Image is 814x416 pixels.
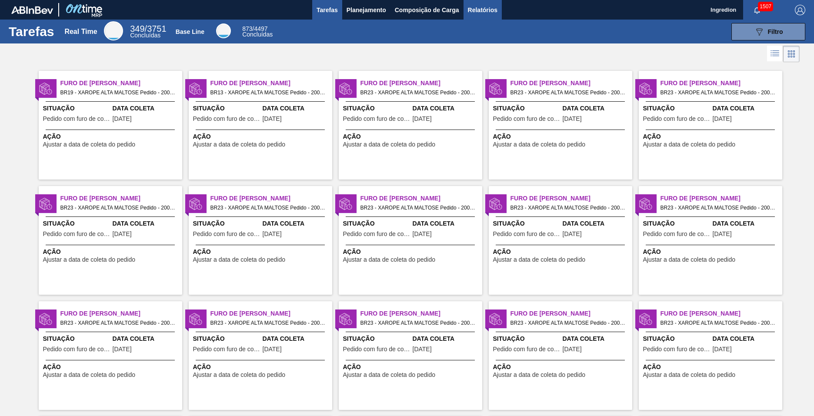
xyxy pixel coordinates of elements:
[130,24,144,33] span: 349
[661,318,775,328] span: BR23 - XAROPE ALTA MALTOSE Pedido - 2005419
[43,247,180,256] span: Ação
[493,104,560,113] span: Situação
[643,256,736,263] span: Ajustar a data de coleta do pedido
[493,116,560,122] span: Pedido com furo de coleta
[343,231,410,237] span: Pedido com furo de coleta
[489,82,502,95] img: status
[510,309,632,318] span: Furo de Coleta
[563,346,582,353] span: 09/08/2025
[43,116,110,122] span: Pedido com furo de coleta
[317,5,338,15] span: Tarefas
[193,372,286,378] span: Ajustar a data de coleta do pedido
[413,219,480,228] span: Data Coleta
[643,346,711,353] span: Pedido com furo de coleta
[43,141,136,148] span: Ajustar a data de coleta do pedido
[347,5,386,15] span: Planejamento
[343,141,436,148] span: Ajustar a data de coleta do pedido
[343,116,410,122] span: Pedido com furo de coleta
[193,363,330,372] span: Ação
[343,372,436,378] span: Ajustar a data de coleta do pedido
[493,247,630,256] span: Ação
[60,79,182,88] span: Furo de Coleta
[43,363,180,372] span: Ação
[43,132,180,141] span: Ação
[563,219,630,228] span: Data Coleta
[39,82,52,95] img: status
[661,194,782,203] span: Furo de Coleta
[563,116,582,122] span: 13/08/2025
[713,219,780,228] span: Data Coleta
[758,2,773,11] span: 1507
[643,231,711,237] span: Pedido com furo de coleta
[643,247,780,256] span: Ação
[343,132,480,141] span: Ação
[783,46,800,62] div: Visão em Cards
[210,194,332,203] span: Furo de Coleta
[510,318,625,328] span: BR23 - XAROPE ALTA MALTOSE Pedido - 2006582
[643,334,711,343] span: Situação
[643,219,711,228] span: Situação
[193,132,330,141] span: Ação
[493,346,560,353] span: Pedido com furo de coleta
[193,334,260,343] span: Situação
[43,256,136,263] span: Ajustar a data de coleta do pedido
[661,203,775,213] span: BR23 - XAROPE ALTA MALTOSE Pedido - 2005990
[413,104,480,113] span: Data Coleta
[113,346,132,353] span: 08/08/2025
[242,26,273,37] div: Base Line
[713,346,732,353] span: 12/08/2025
[493,363,630,372] span: Ação
[343,104,410,113] span: Situação
[193,256,286,263] span: Ajustar a data de coleta do pedido
[210,203,325,213] span: BR23 - XAROPE ALTA MALTOSE Pedido - 2005422
[413,346,432,353] span: 09/08/2025
[343,363,480,372] span: Ação
[130,24,166,33] span: / 3751
[510,194,632,203] span: Furo de Coleta
[767,46,783,62] div: Visão em Lista
[193,247,330,256] span: Ação
[193,141,286,148] span: Ajustar a data de coleta do pedido
[743,4,771,16] button: Notificações
[339,82,352,95] img: status
[263,104,330,113] span: Data Coleta
[510,203,625,213] span: BR23 - XAROPE ALTA MALTOSE Pedido - 2005989
[193,346,260,353] span: Pedido com furo de coleta
[130,32,160,39] span: Concluídas
[343,346,410,353] span: Pedido com furo de coleta
[413,334,480,343] span: Data Coleta
[343,247,480,256] span: Ação
[468,5,497,15] span: Relatórios
[43,231,110,237] span: Pedido com furo de coleta
[343,334,410,343] span: Situação
[493,219,560,228] span: Situação
[210,318,325,328] span: BR23 - XAROPE ALTA MALTOSE Pedido - 2006580
[113,231,132,237] span: 13/08/2025
[795,5,805,15] img: Logout
[768,28,783,35] span: Filtro
[360,203,475,213] span: BR23 - XAROPE ALTA MALTOSE Pedido - 2005988
[60,309,182,318] span: Furo de Coleta
[510,79,632,88] span: Furo de Coleta
[104,21,123,40] div: Real Time
[263,219,330,228] span: Data Coleta
[339,313,352,326] img: status
[130,25,166,38] div: Real Time
[643,132,780,141] span: Ação
[360,318,475,328] span: BR23 - XAROPE ALTA MALTOSE Pedido - 2006581
[413,116,432,122] span: 11/08/2025
[176,28,204,35] div: Base Line
[113,334,180,343] span: Data Coleta
[643,372,736,378] span: Ajustar a data de coleta do pedido
[193,231,260,237] span: Pedido com furo de coleta
[113,116,132,122] span: 13/08/2025
[713,231,732,237] span: 13/08/2025
[193,104,260,113] span: Situação
[210,309,332,318] span: Furo de Coleta
[489,197,502,210] img: status
[395,5,459,15] span: Composição de Carga
[216,23,231,38] div: Base Line
[263,231,282,237] span: 13/08/2025
[263,346,282,353] span: 08/08/2025
[643,141,736,148] span: Ajustar a data de coleta do pedido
